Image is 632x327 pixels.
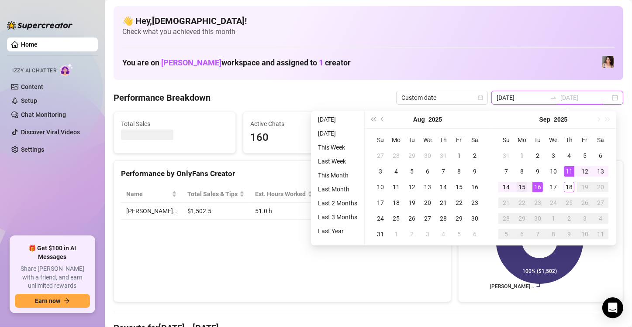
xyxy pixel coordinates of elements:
[593,148,608,163] td: 2025-09-06
[532,150,543,161] div: 2
[467,148,483,163] td: 2025-08-02
[420,211,435,226] td: 2025-08-27
[314,170,361,181] li: This Month
[420,163,435,179] td: 2025-08-06
[501,229,511,239] div: 5
[451,179,467,195] td: 2025-08-15
[420,195,435,211] td: 2025-08-20
[21,146,44,153] a: Settings
[373,132,388,148] th: Su
[593,226,608,242] td: 2025-10-11
[420,148,435,163] td: 2025-07-30
[517,150,527,161] div: 1
[438,213,449,224] div: 28
[391,213,401,224] div: 25
[391,229,401,239] div: 1
[182,186,250,203] th: Total Sales & Tips
[375,229,386,239] div: 31
[407,150,417,161] div: 29
[314,156,361,167] li: Last Week
[407,198,417,208] div: 19
[407,166,417,177] div: 5
[422,182,433,192] div: 13
[564,182,574,192] div: 18
[250,119,358,129] span: Active Chats
[314,128,361,139] li: [DATE]
[498,211,514,226] td: 2025-09-28
[21,97,37,104] a: Setup
[404,148,420,163] td: 2025-07-29
[391,150,401,161] div: 28
[121,119,228,129] span: Total Sales
[514,163,530,179] td: 2025-09-08
[595,150,606,161] div: 6
[470,198,480,208] div: 23
[388,179,404,195] td: 2025-08-11
[561,195,577,211] td: 2025-09-25
[451,132,467,148] th: Fr
[561,211,577,226] td: 2025-10-02
[15,294,90,308] button: Earn nowarrow-right
[577,226,593,242] td: 2025-10-10
[470,166,480,177] div: 9
[532,182,543,192] div: 16
[375,166,386,177] div: 3
[546,211,561,226] td: 2025-10-01
[126,189,170,199] span: Name
[577,211,593,226] td: 2025-10-03
[498,163,514,179] td: 2025-09-07
[314,114,361,125] li: [DATE]
[407,213,417,224] div: 26
[498,195,514,211] td: 2025-09-21
[435,226,451,242] td: 2025-09-04
[550,94,557,101] span: to
[314,184,361,194] li: Last Month
[12,67,56,75] span: Izzy AI Chatter
[548,166,559,177] div: 10
[577,132,593,148] th: Fr
[368,111,378,128] button: Last year (Control + left)
[375,182,386,192] div: 10
[454,229,464,239] div: 5
[35,297,60,304] span: Earn now
[564,166,574,177] div: 11
[497,93,546,102] input: Start date
[546,179,561,195] td: 2025-09-17
[577,163,593,179] td: 2025-09-12
[577,148,593,163] td: 2025-09-05
[470,213,480,224] div: 30
[498,132,514,148] th: Su
[561,132,577,148] th: Th
[60,63,73,76] img: AI Chatter
[438,229,449,239] div: 4
[420,132,435,148] th: We
[375,150,386,161] div: 27
[501,213,511,224] div: 28
[451,211,467,226] td: 2025-08-29
[517,229,527,239] div: 6
[467,226,483,242] td: 2025-09-06
[255,189,306,199] div: Est. Hours Worked
[413,111,425,128] button: Choose a month
[530,195,546,211] td: 2025-09-23
[161,58,221,67] span: [PERSON_NAME]
[114,92,211,104] h4: Performance Breakdown
[530,179,546,195] td: 2025-09-16
[470,182,480,192] div: 16
[391,166,401,177] div: 4
[577,195,593,211] td: 2025-09-26
[602,56,614,68] img: Lauren
[122,27,615,37] span: Check what you achieved this month
[407,182,417,192] div: 12
[121,203,182,220] td: [PERSON_NAME]…
[21,129,80,136] a: Discover Viral Videos
[517,213,527,224] div: 29
[595,166,606,177] div: 13
[595,198,606,208] div: 27
[422,198,433,208] div: 20
[498,148,514,163] td: 2025-08-31
[438,150,449,161] div: 31
[595,229,606,239] div: 11
[470,229,480,239] div: 6
[514,195,530,211] td: 2025-09-22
